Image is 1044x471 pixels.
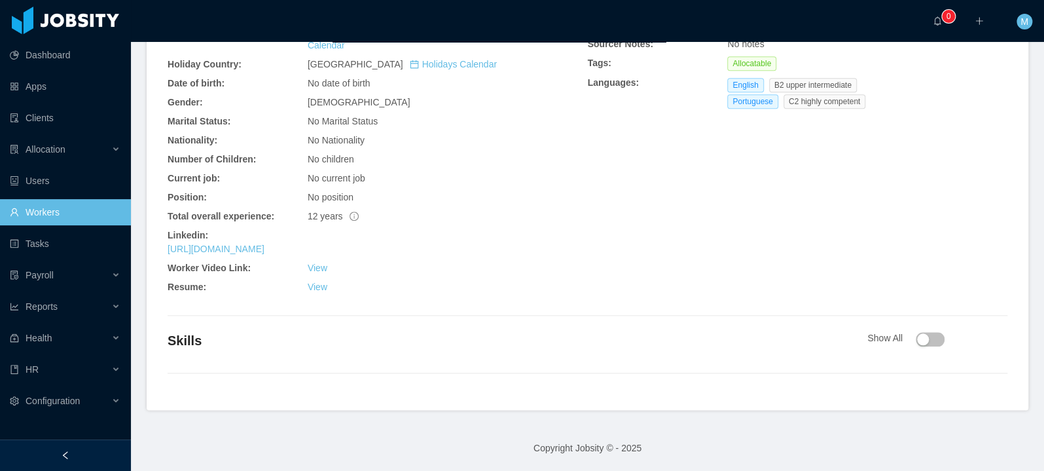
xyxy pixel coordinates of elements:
[1020,14,1028,29] span: M
[769,78,857,92] span: B2 upper intermediate
[168,282,206,292] b: Resume:
[168,331,867,350] h4: Skills
[10,231,120,257] a: icon: profileTasks
[10,42,120,68] a: icon: pie-chartDashboard
[168,78,225,88] b: Date of birth:
[308,154,354,164] span: No children
[308,116,378,126] span: No Marital Status
[727,39,764,49] span: No notes
[168,173,220,183] b: Current job:
[168,244,264,254] a: [URL][DOMAIN_NAME]
[308,282,327,292] a: View
[308,173,365,183] span: No current job
[168,116,230,126] b: Marital Status:
[727,94,778,109] span: Portuguese
[26,364,39,375] span: HR
[588,77,639,88] b: Languages:
[168,97,203,107] b: Gender:
[783,94,865,109] span: C2 highly competent
[26,396,80,406] span: Configuration
[10,168,120,194] a: icon: robotUsers
[168,230,208,240] b: Linkedin:
[168,135,217,145] b: Nationality:
[933,16,942,26] i: icon: bell
[26,144,65,155] span: Allocation
[168,263,251,273] b: Worker Video Link:
[26,333,52,343] span: Health
[10,145,19,154] i: icon: solution
[308,263,327,273] a: View
[588,39,653,49] b: Sourcer Notes:
[10,333,19,343] i: icon: medicine-box
[10,73,120,100] a: icon: appstoreApps
[588,58,611,68] b: Tags:
[727,56,776,71] span: Allocatable
[26,270,54,280] span: Payroll
[26,301,58,312] span: Reports
[10,396,19,405] i: icon: setting
[10,271,19,280] i: icon: file-protect
[308,192,353,202] span: No position
[131,426,1044,471] footer: Copyright Jobsity © - 2025
[308,97,410,107] span: [DEMOGRAPHIC_DATA]
[350,212,359,221] span: info-circle
[308,211,359,221] span: 12 years
[410,60,419,69] i: icon: calendar
[168,211,274,221] b: Total overall experience:
[168,59,242,69] b: Holiday Country:
[727,78,763,92] span: English
[10,365,19,374] i: icon: book
[308,135,365,145] span: No Nationality
[10,105,120,131] a: icon: auditClients
[410,59,497,69] a: icon: calendarHolidays Calendar
[942,10,955,23] sup: 0
[867,333,945,343] span: Show All
[10,302,19,311] i: icon: line-chart
[10,199,120,225] a: icon: userWorkers
[168,192,207,202] b: Position:
[308,59,497,69] span: [GEOGRAPHIC_DATA]
[975,16,984,26] i: icon: plus
[308,78,370,88] span: No date of birth
[168,154,256,164] b: Number of Children:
